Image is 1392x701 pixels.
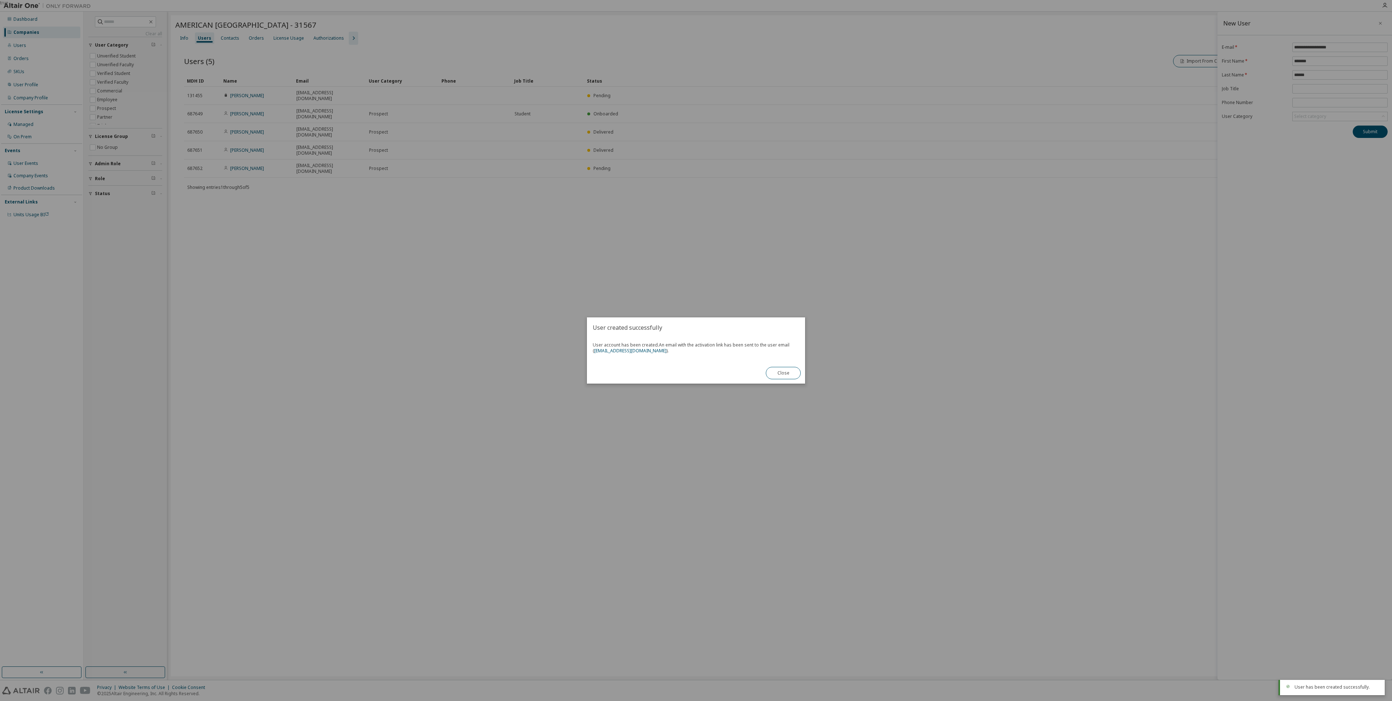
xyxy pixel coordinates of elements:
[593,342,799,354] span: User account has been created.
[593,342,789,354] span: An email with the activation link has been sent to the user email ( ).
[594,348,667,354] a: [EMAIL_ADDRESS][DOMAIN_NAME]
[1295,684,1379,690] div: User has been created successfully.
[587,317,805,338] h2: User created successfully
[766,367,801,379] button: Close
